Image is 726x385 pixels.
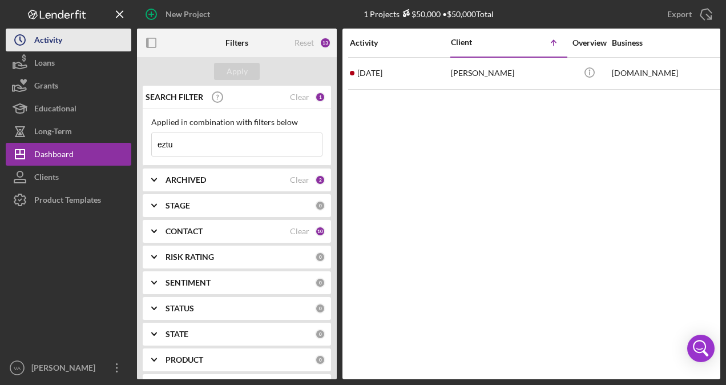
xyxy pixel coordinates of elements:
div: Export [667,3,692,26]
div: 0 [315,278,325,288]
button: Clients [6,166,131,189]
button: Loans [6,51,131,74]
button: Grants [6,74,131,97]
b: ARCHIVED [166,175,206,185]
div: Business [612,38,726,47]
div: Grants [34,74,58,100]
div: 10 [315,226,325,236]
div: Loans [34,51,55,77]
button: Dashboard [6,143,131,166]
b: STATE [166,330,188,339]
div: 0 [315,329,325,339]
div: Long-Term [34,120,72,146]
button: Long-Term [6,120,131,143]
text: VA [14,365,21,371]
button: Activity [6,29,131,51]
div: 2 [315,175,325,185]
div: Clear [290,227,309,236]
div: 1 Projects • $50,000 Total [364,9,494,19]
b: SENTIMENT [166,278,211,287]
button: New Project [137,3,221,26]
div: Client [451,38,508,47]
div: [DOMAIN_NAME] [612,58,726,89]
b: SEARCH FILTER [146,93,203,102]
b: PRODUCT [166,355,203,364]
div: Activity [350,38,450,47]
b: Filters [225,38,248,47]
button: Apply [214,63,260,80]
div: Clear [290,175,309,185]
div: [PERSON_NAME] [451,58,565,89]
div: 0 [315,355,325,365]
button: VA[PERSON_NAME] [6,356,131,379]
div: Clear [290,93,309,102]
button: Product Templates [6,189,131,211]
div: 0 [315,252,325,262]
time: 2025-08-22 03:53 [357,69,382,78]
div: Applied in combination with filters below [151,118,322,127]
div: Reset [295,38,314,47]
b: STATUS [166,304,194,313]
div: Open Intercom Messenger [687,335,715,362]
div: Product Templates [34,189,101,214]
div: Clients [34,166,59,191]
button: Export [656,3,720,26]
div: 1 [315,92,325,102]
b: CONTACT [166,227,203,236]
b: STAGE [166,201,190,210]
div: 0 [315,303,325,314]
div: Educational [34,97,76,123]
div: 13 [320,37,331,49]
button: Educational [6,97,131,120]
div: Apply [227,63,248,80]
div: Dashboard [34,143,74,169]
div: 0 [315,200,325,211]
div: [PERSON_NAME] [29,356,103,382]
div: $50,000 [400,9,441,19]
b: RISK RATING [166,252,214,262]
div: New Project [166,3,210,26]
div: Activity [34,29,62,54]
div: Overview [568,38,611,47]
